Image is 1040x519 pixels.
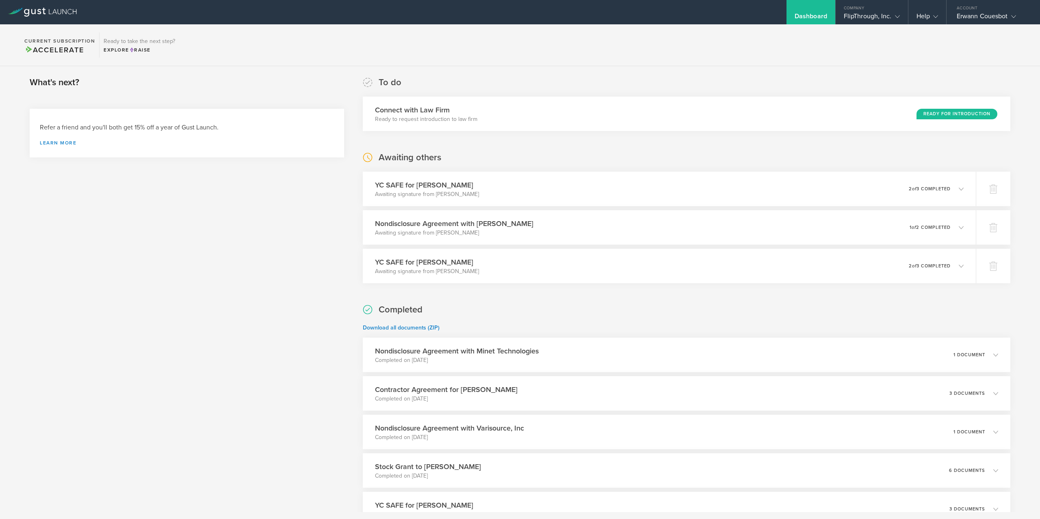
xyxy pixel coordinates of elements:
[949,507,985,511] p: 3 documents
[24,45,84,54] span: Accelerate
[916,12,938,24] div: Help
[379,77,401,88] h2: To do
[844,12,900,24] div: FlipThrough, Inc.
[104,39,175,44] h3: Ready to take the next step?
[912,263,916,269] em: of
[40,123,334,132] h3: Refer a friend and you'll both get 15% off a year of Gust Launch.
[375,384,518,395] h3: Contractor Agreement for [PERSON_NAME]
[363,324,440,331] a: Download all documents (ZIP)
[912,186,916,192] em: of
[375,346,539,356] h3: Nondisclosure Agreement with Minet Technologies
[795,12,827,24] div: Dashboard
[375,115,477,123] p: Ready to request introduction to law firm
[99,32,179,58] div: Ready to take the next step?ExploreRaise
[375,190,479,198] p: Awaiting signature from [PERSON_NAME]
[375,257,479,267] h3: YC SAFE for [PERSON_NAME]
[375,461,481,472] h3: Stock Grant to [PERSON_NAME]
[375,229,533,237] p: Awaiting signature from [PERSON_NAME]
[379,152,441,164] h2: Awaiting others
[912,225,916,230] em: of
[949,468,985,473] p: 6 documents
[30,77,79,88] h2: What's next?
[40,140,334,145] a: Learn more
[375,472,481,480] p: Completed on [DATE]
[375,500,473,510] h3: YC SAFE for [PERSON_NAME]
[379,304,422,316] h2: Completed
[909,264,951,268] p: 2 3 completed
[375,356,539,364] p: Completed on [DATE]
[375,267,479,276] p: Awaiting signature from [PERSON_NAME]
[375,433,524,441] p: Completed on [DATE]
[949,391,985,396] p: 3 documents
[957,12,1026,24] div: Erwann Couesbot
[363,97,1010,131] div: Connect with Law FirmReady to request introduction to law firmReady for Introduction
[104,46,175,54] div: Explore
[953,430,985,434] p: 1 document
[916,109,997,119] div: Ready for Introduction
[129,47,151,53] span: Raise
[953,353,985,357] p: 1 document
[24,39,95,43] h2: Current Subscription
[375,180,479,190] h3: YC SAFE for [PERSON_NAME]
[375,510,473,519] p: Completed on [DATE]
[375,395,518,403] p: Completed on [DATE]
[375,105,477,115] h3: Connect with Law Firm
[375,218,533,229] h3: Nondisclosure Agreement with [PERSON_NAME]
[909,187,951,191] p: 2 3 completed
[375,423,524,433] h3: Nondisclosure Agreement with Varisource, Inc
[910,225,951,230] p: 1 2 completed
